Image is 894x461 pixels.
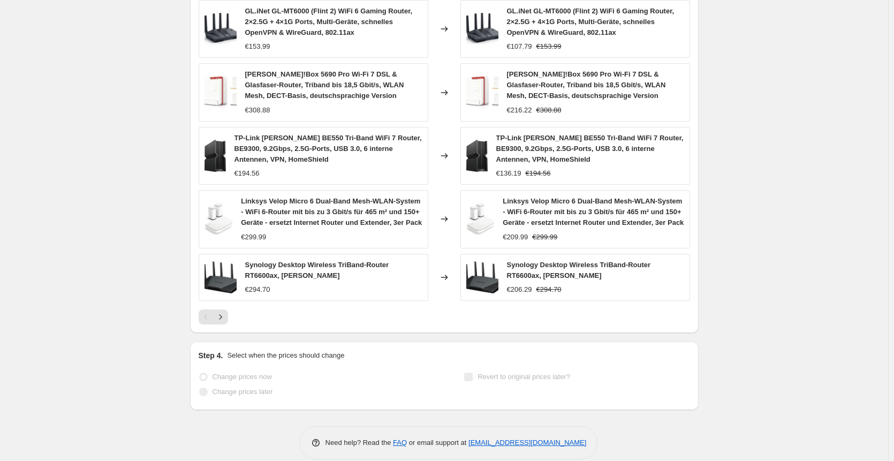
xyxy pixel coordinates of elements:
[234,134,422,163] span: TP-Link [PERSON_NAME] BE550 Tri-Band WiFi 7 Router, BE9300, 9.2Gbps, 2.5G-Ports, USB 3.0, 6 inter...
[536,41,562,52] strike: €153.99
[234,168,260,179] div: €194.56
[466,203,495,235] img: 51_JeFtNjvL._AC_SL1500_80x.jpg
[496,168,521,179] div: €136.19
[536,284,562,295] strike: €294.70
[245,41,270,52] div: €153.99
[199,350,223,361] h2: Step 4.
[325,439,393,447] span: Need help? Read the
[245,7,413,36] span: GL.iNet GL-MT6000 (Flint 2) WiFi 6 Gaming Router, 2×2.5G + 4×1G Ports, Multi-Geräte, schnelles Op...
[204,13,237,45] img: 61mSLh-ERLL._AC_SL1500_80x.jpg
[245,284,270,295] div: €294.70
[204,140,226,172] img: 61t3tyWyvKL._AC_SL1500_80x.jpg
[526,168,551,179] strike: €194.56
[507,7,675,36] span: GL.iNet GL-MT6000 (Flint 2) WiFi 6 Gaming Router, 2×2.5G + 4×1G Ports, Multi-Geräte, schnelles Op...
[466,140,488,172] img: 61t3tyWyvKL._AC_SL1500_80x.jpg
[503,197,684,226] span: Linksys Velop Micro 6 Dual-Band Mesh-WLAN-System - WiFi 6-Router mit bis zu 3 Gbit/s für 465 m² u...
[245,70,404,100] span: [PERSON_NAME]!Box 5690 Pro Wi-Fi 7 DSL & Glasfaser-Router, Triband bis 18,5 Gbit/s, WLAN Mesh, DE...
[199,309,228,324] nav: Pagination
[393,439,407,447] a: FAQ
[507,261,651,279] span: Synology Desktop Wireless TriBand-Router RT6600ax, [PERSON_NAME]
[466,77,498,109] img: 61rOPuiBL6L._AC_SL1500_80x.jpg
[532,232,557,243] strike: €299.99
[241,197,422,226] span: Linksys Velop Micro 6 Dual-Band Mesh-WLAN-System - WiFi 6-Router mit bis zu 3 Gbit/s für 465 m² u...
[507,70,666,100] span: [PERSON_NAME]!Box 5690 Pro Wi-Fi 7 DSL & Glasfaser-Router, Triband bis 18,5 Gbit/s, WLAN Mesh, DE...
[204,203,233,235] img: 51_JeFtNjvL._AC_SL1500_80x.jpg
[407,439,468,447] span: or email support at
[466,13,498,45] img: 61mSLh-ERLL._AC_SL1500_80x.jpg
[503,232,528,243] div: €209.99
[478,373,570,381] span: Revert to original prices later?
[204,261,237,293] img: 51HvxRxQjVL._AC_SL1200_80x.jpg
[227,350,344,361] p: Select when the prices should change
[466,261,498,293] img: 51HvxRxQjVL._AC_SL1200_80x.jpg
[245,105,270,116] div: €308.88
[536,105,562,116] strike: €308.88
[204,77,237,109] img: 61rOPuiBL6L._AC_SL1500_80x.jpg
[507,105,532,116] div: €216.22
[241,232,266,243] div: €299.99
[507,284,532,295] div: €206.29
[496,134,684,163] span: TP-Link [PERSON_NAME] BE550 Tri-Band WiFi 7 Router, BE9300, 9.2Gbps, 2.5G-Ports, USB 3.0, 6 inter...
[245,261,389,279] span: Synology Desktop Wireless TriBand-Router RT6600ax, [PERSON_NAME]
[507,41,532,52] div: €107.79
[213,373,272,381] span: Change prices now
[468,439,586,447] a: [EMAIL_ADDRESS][DOMAIN_NAME]
[213,309,228,324] button: Next
[213,388,273,396] span: Change prices later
